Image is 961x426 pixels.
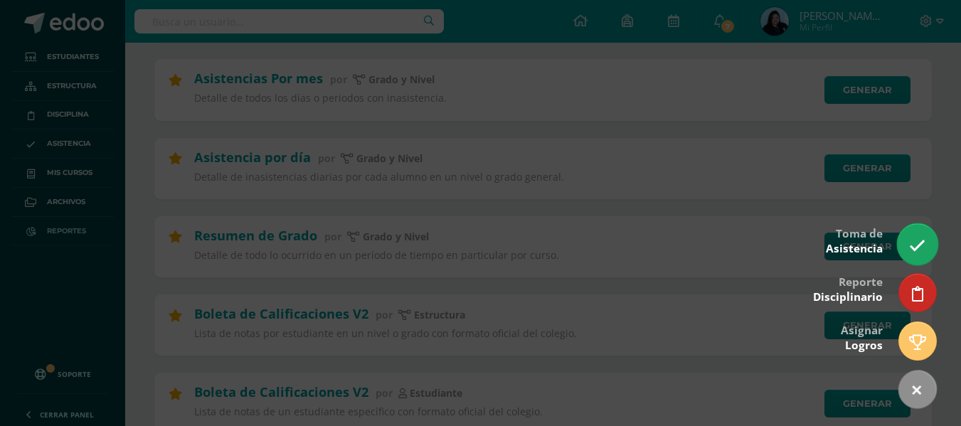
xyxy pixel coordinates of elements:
div: Reporte [813,265,883,311]
div: Asignar [841,314,883,360]
span: Logros [845,338,883,353]
span: Asistencia [826,241,883,256]
span: Disciplinario [813,289,883,304]
div: Toma de [826,217,883,263]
